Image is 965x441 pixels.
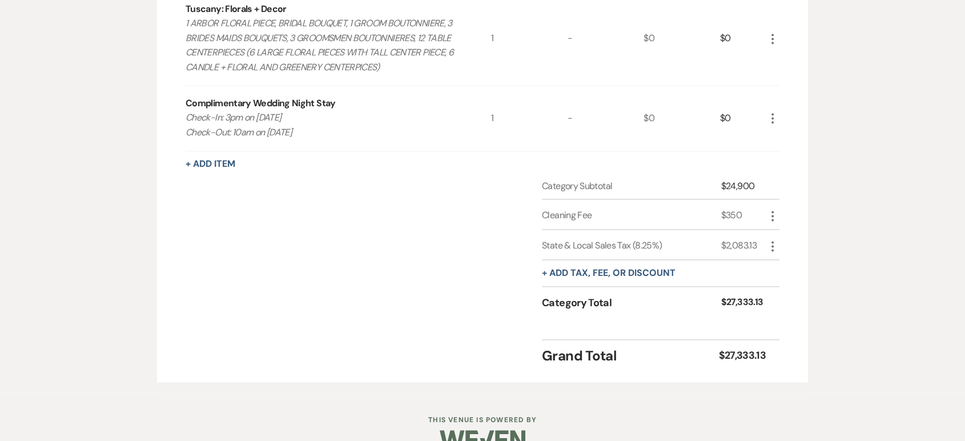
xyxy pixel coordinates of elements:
[721,295,766,311] div: $27,333.13
[542,179,721,193] div: Category Subtotal
[542,209,721,222] div: Cleaning Fee
[542,295,721,311] div: Category Total
[542,268,675,278] button: + Add tax, fee, or discount
[567,86,644,150] div: -
[186,2,287,16] div: Tuscany: Florals + Decor
[721,179,766,193] div: $24,900
[542,239,721,252] div: State & Local Sales Tax (8.25%)
[721,209,766,222] div: $350
[186,97,336,110] div: Complimentary Wedding Night Stay
[721,239,766,252] div: $2,083.13
[186,16,460,74] p: 1 ARBOR FLORAL PIECE, BRIDAL BOUQUET, 1 GROOM BOUTONNIERE, 3 BRIDES MAIDS BOUQUETS, 3 GROOMSMEN B...
[186,110,460,139] p: Check-In: 3pm on [DATE] Check-Out: 10am on [DATE]
[720,86,766,150] div: $0
[542,346,718,366] div: Grand Total
[186,159,235,169] button: + Add Item
[644,86,720,150] div: $0
[491,86,568,150] div: 1
[718,348,766,363] div: $27,333.13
